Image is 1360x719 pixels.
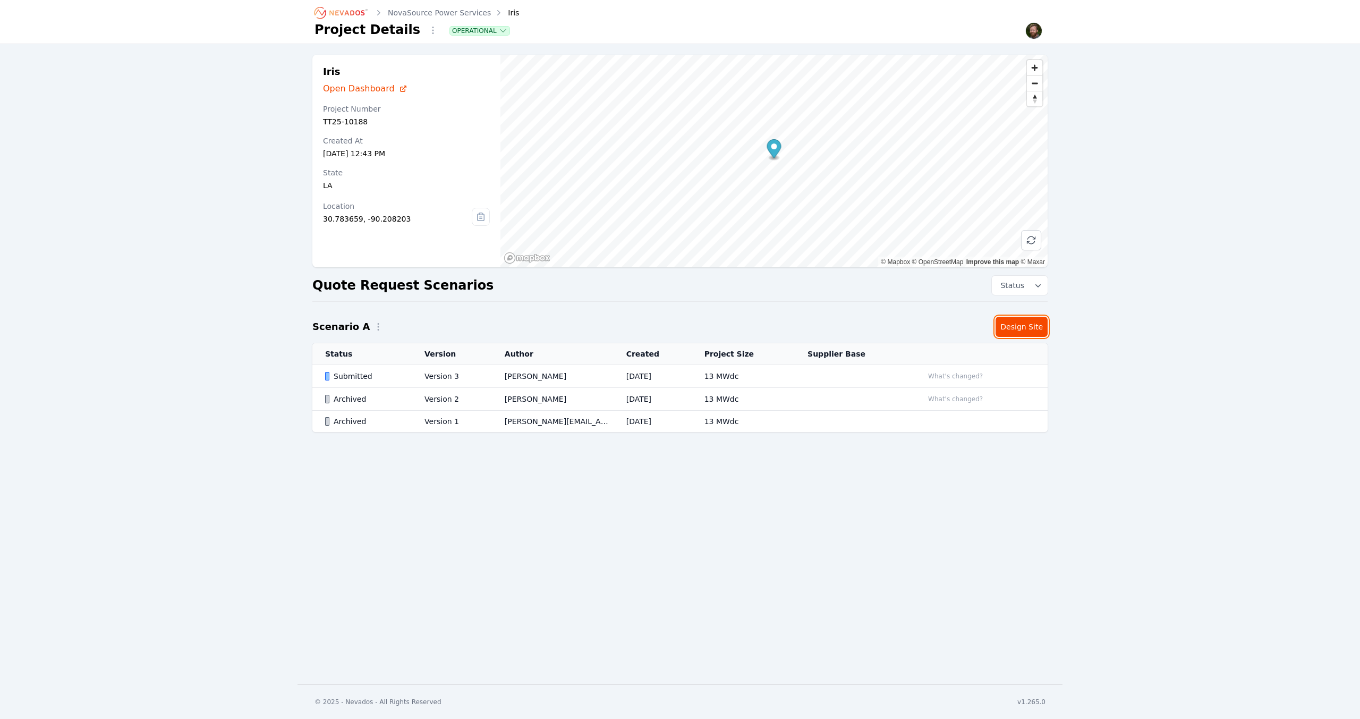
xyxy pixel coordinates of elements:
[692,343,795,365] th: Project Size
[881,258,910,266] a: Mapbox
[312,365,1048,388] tr: SubmittedVersion 3[PERSON_NAME][DATE]13 MWdcWhat's changed?
[323,82,490,95] a: Open Dashboard
[323,82,395,95] span: Open Dashboard
[314,698,441,706] div: © 2025 - Nevados - All Rights Reserved
[323,201,472,212] div: Location
[795,343,911,365] th: Supplier Base
[412,388,492,411] td: Version 2
[500,55,1048,267] canvas: Map
[767,139,781,161] div: Map marker
[614,365,692,388] td: [DATE]
[912,258,964,266] a: OpenStreetMap
[1025,22,1042,39] img: Sam Prest
[323,136,490,146] div: Created At
[614,411,692,433] td: [DATE]
[450,27,509,35] button: Operational
[312,319,370,334] h2: Scenario A
[388,7,491,18] a: NovaSource Power Services
[1027,75,1042,91] button: Zoom out
[312,343,412,365] th: Status
[923,393,988,405] button: What's changed?
[325,394,406,404] div: Archived
[323,148,490,159] div: [DATE] 12:43 PM
[1027,91,1042,106] button: Reset bearing to north
[492,411,614,433] td: [PERSON_NAME][EMAIL_ADDRESS][PERSON_NAME][DOMAIN_NAME]
[1021,258,1045,266] a: Maxar
[312,411,1048,433] tr: ArchivedVersion 1[PERSON_NAME][EMAIL_ADDRESS][PERSON_NAME][DOMAIN_NAME][DATE]13 MWdc
[996,317,1048,337] a: Design Site
[312,388,1048,411] tr: ArchivedVersion 2[PERSON_NAME][DATE]13 MWdcWhat's changed?
[323,104,490,114] div: Project Number
[323,180,490,191] div: LA
[325,371,406,382] div: Submitted
[996,280,1024,291] span: Status
[1027,60,1042,75] button: Zoom in
[412,365,492,388] td: Version 3
[1027,76,1042,91] span: Zoom out
[323,116,490,127] div: TT25-10188
[966,258,1019,266] a: Improve this map
[314,4,519,21] nav: Breadcrumb
[412,343,492,365] th: Version
[992,276,1048,295] button: Status
[923,370,988,382] button: What's changed?
[692,388,795,411] td: 13 MWdc
[492,343,614,365] th: Author
[314,21,420,38] h1: Project Details
[323,65,490,78] h2: Iris
[614,388,692,411] td: [DATE]
[325,416,406,427] div: Archived
[692,365,795,388] td: 13 MWdc
[312,277,494,294] h2: Quote Request Scenarios
[493,7,519,18] div: Iris
[614,343,692,365] th: Created
[504,252,550,264] a: Mapbox homepage
[492,365,614,388] td: [PERSON_NAME]
[1017,698,1045,706] div: v1.265.0
[492,388,614,411] td: [PERSON_NAME]
[412,411,492,433] td: Version 1
[323,214,472,224] div: 30.783659, -90.208203
[323,167,490,178] div: State
[692,411,795,433] td: 13 MWdc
